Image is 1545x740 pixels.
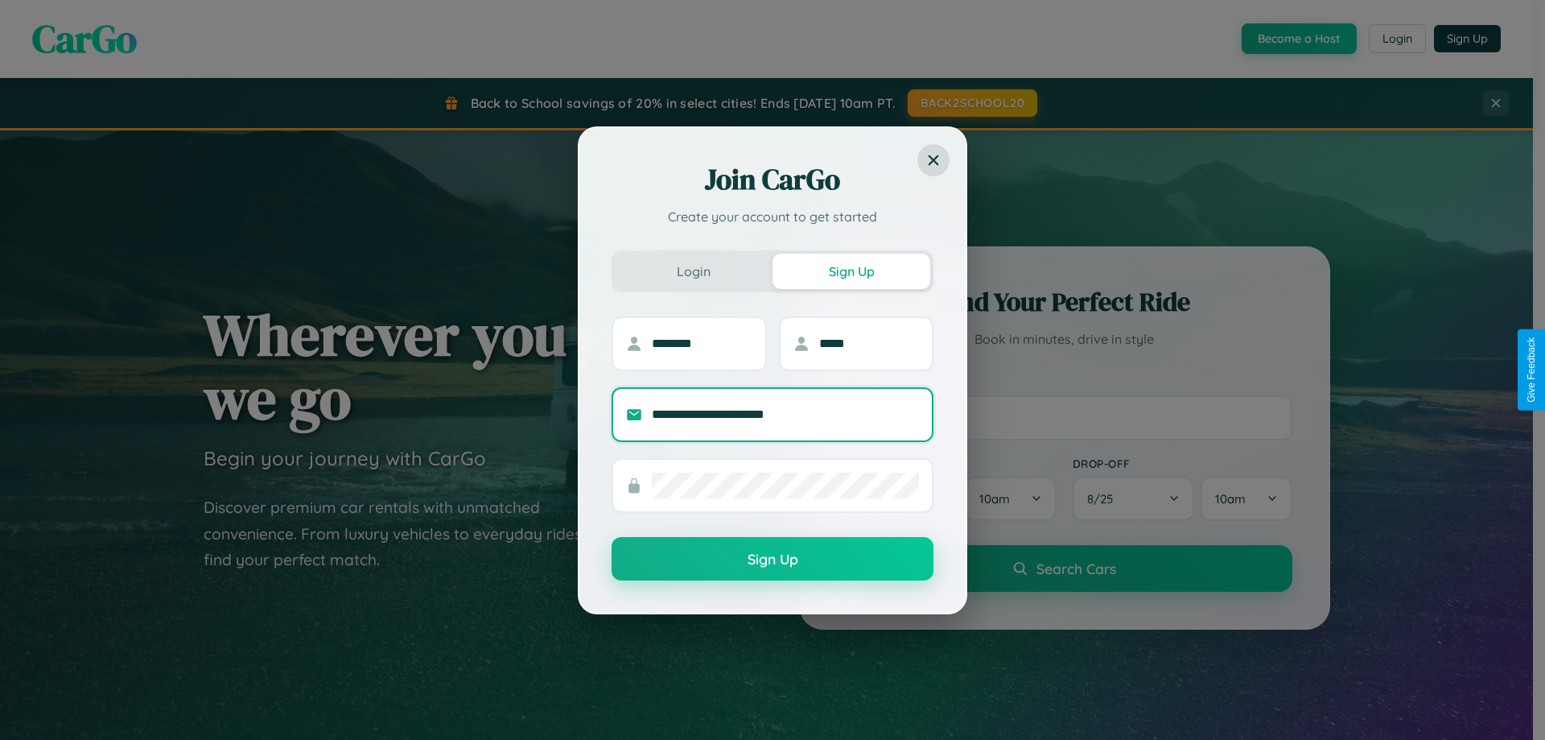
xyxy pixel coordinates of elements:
p: Create your account to get started [612,207,933,226]
button: Sign Up [772,254,930,289]
button: Login [615,254,772,289]
h2: Join CarGo [612,160,933,199]
button: Sign Up [612,537,933,581]
div: Give Feedback [1526,337,1537,403]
